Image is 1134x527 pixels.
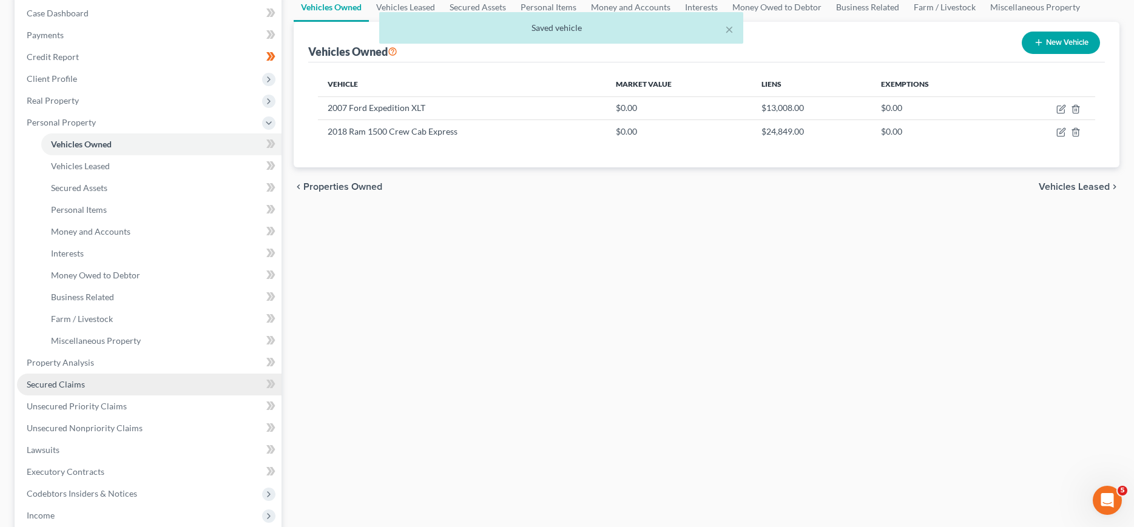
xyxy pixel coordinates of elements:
a: Vehicles Leased [41,155,282,177]
span: Vehicles Leased [1039,182,1110,192]
span: Money and Accounts [51,226,130,237]
th: Vehicle [318,72,606,96]
i: chevron_left [294,182,303,192]
span: Farm / Livestock [51,314,113,324]
span: Properties Owned [303,182,382,192]
a: Case Dashboard [17,2,282,24]
span: Business Related [51,292,114,302]
span: Personal Property [27,117,96,127]
td: $0.00 [606,120,752,143]
span: Real Property [27,95,79,106]
span: Unsecured Nonpriority Claims [27,423,143,433]
a: Credit Report [17,46,282,68]
button: Vehicles Leased chevron_right [1039,182,1119,192]
th: Exemptions [871,72,1001,96]
th: Market Value [606,72,752,96]
td: $0.00 [871,96,1001,119]
td: $0.00 [606,96,752,119]
td: $24,849.00 [752,120,871,143]
a: Secured Assets [41,177,282,199]
a: Property Analysis [17,352,282,374]
th: Liens [752,72,871,96]
span: Codebtors Insiders & Notices [27,488,137,498]
span: Vehicles Owned [51,139,112,149]
span: Property Analysis [27,357,94,368]
span: Unsecured Priority Claims [27,401,127,411]
a: Unsecured Nonpriority Claims [17,417,282,439]
a: Business Related [41,286,282,308]
span: Executory Contracts [27,466,104,477]
span: Vehicles Leased [51,161,110,171]
a: Money and Accounts [41,221,282,243]
div: Vehicles Owned [308,44,397,59]
span: Credit Report [27,52,79,62]
span: Client Profile [27,73,77,84]
a: Interests [41,243,282,264]
iframe: Intercom live chat [1093,486,1122,515]
td: $0.00 [871,120,1001,143]
a: Money Owed to Debtor [41,264,282,286]
td: $13,008.00 [752,96,871,119]
span: Money Owed to Debtor [51,270,140,280]
a: Secured Claims [17,374,282,395]
span: Secured Assets [51,183,107,193]
a: Vehicles Owned [41,133,282,155]
a: Lawsuits [17,439,282,461]
a: Miscellaneous Property [41,330,282,352]
span: Personal Items [51,204,107,215]
a: Personal Items [41,199,282,221]
button: × [725,22,734,36]
span: Secured Claims [27,379,85,389]
span: Interests [51,248,84,258]
a: Executory Contracts [17,461,282,483]
td: 2018 Ram 1500 Crew Cab Express [318,120,606,143]
span: 5 [1118,486,1127,495]
i: chevron_right [1110,182,1119,192]
td: 2007 Ford Expedition XLT [318,96,606,119]
span: Lawsuits [27,445,59,455]
a: Unsecured Priority Claims [17,395,282,417]
a: Farm / Livestock [41,308,282,330]
span: Miscellaneous Property [51,335,141,346]
div: Saved vehicle [389,22,734,34]
button: chevron_left Properties Owned [294,182,382,192]
span: Income [27,510,55,520]
span: Case Dashboard [27,8,89,18]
